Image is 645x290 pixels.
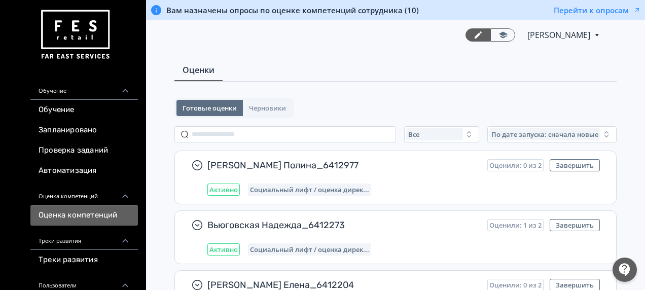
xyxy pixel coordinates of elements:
[183,104,237,112] span: Готовые оценки
[527,29,592,41] span: Елена Занина
[408,130,419,138] span: Все
[176,100,243,116] button: Готовые оценки
[489,161,542,169] span: Оценили: 0 из 2
[550,159,600,171] button: Завершить
[550,219,600,231] button: Завершить
[30,76,138,100] div: Обучение
[166,5,419,15] span: Вам назначены опросы по оценке компетенций сотрудника (10)
[207,219,479,231] span: Вьюговская Надежда_6412273
[491,130,598,138] span: По дате запуска: сначала новые
[30,250,138,270] a: Треки развития
[183,64,214,76] span: Оценки
[30,100,138,120] a: Обучение
[243,100,292,116] button: Черновики
[490,28,515,42] a: Переключиться в режим ученика
[404,126,479,142] button: Все
[554,5,641,15] button: Перейти к опросам
[30,181,138,205] div: Оценка компетенций
[249,104,286,112] span: Черновики
[30,120,138,140] a: Запланировано
[30,205,138,226] a: Оценка компетенций
[250,186,369,194] span: Социальный лифт / оценка директора магазина
[39,6,112,63] img: https://files.teachbase.ru/system/account/57463/logo/medium-936fc5084dd2c598f50a98b9cbe0469a.png
[30,140,138,161] a: Проверка заданий
[207,159,479,171] span: [PERSON_NAME] Полина_6412977
[489,221,542,229] span: Оценили: 1 из 2
[209,186,238,194] span: Активно
[250,245,369,253] span: Социальный лифт / оценка директора магазина
[209,245,238,253] span: Активно
[487,126,617,142] button: По дате запуска: сначала новые
[30,226,138,250] div: Треки развития
[489,281,542,289] span: Оценили: 0 из 2
[30,161,138,181] a: Автоматизация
